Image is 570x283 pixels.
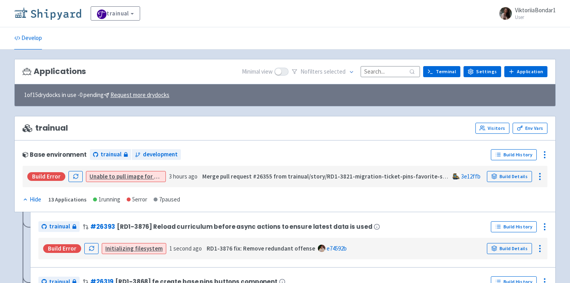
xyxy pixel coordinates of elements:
[491,221,537,232] a: Build History
[515,15,556,20] small: User
[487,171,532,182] a: Build Details
[143,150,178,159] span: development
[487,243,532,254] a: Build Details
[127,195,147,204] div: 5 error
[90,222,115,231] a: #26393
[361,66,420,77] input: Search...
[464,66,501,77] a: Settings
[24,91,169,100] span: 1 of 15 drydocks in use - 0 pending
[169,173,198,180] time: 3 hours ago
[494,7,556,20] a: ViktoriiaBondar1 User
[23,151,87,158] div: Base environment
[23,195,42,204] button: Hide
[89,173,173,180] a: Unable to pull image for worker
[207,245,315,252] strong: RD1-3876 fix: Remove redundant offense
[504,66,547,77] a: Application
[461,173,481,180] a: 3e12ffb
[324,68,346,75] span: selected
[513,123,547,134] a: Env Vars
[105,245,163,252] a: Initializing filesystem
[423,66,460,77] a: Terminal
[91,6,140,21] a: trainual
[491,149,537,160] a: Build History
[49,222,70,231] span: trainual
[117,223,372,230] span: [RD1-3876] Reload curriculum before async actions to ensure latest data is used
[300,67,346,76] span: No filter s
[101,150,122,159] span: trainual
[132,149,181,160] a: development
[202,173,491,180] strong: Merge pull request #26355 from trainual/story/RD1-3821-migration-ticket-pins-favorite-subjects-mi...
[93,195,120,204] div: 1 running
[48,195,87,204] div: 13 Applications
[23,195,41,204] div: Hide
[110,91,169,99] u: Request more drydocks
[169,245,202,252] time: 1 second ago
[90,149,131,160] a: trainual
[27,172,65,181] div: Build Error
[242,67,273,76] span: Minimal view
[327,245,347,252] a: e74592b
[475,123,509,134] a: Visitors
[23,67,86,76] h3: Applications
[154,195,180,204] div: 7 paused
[14,7,81,20] img: Shipyard logo
[14,27,42,49] a: Develop
[38,221,80,232] a: trainual
[515,6,556,14] span: ViktoriiaBondar1
[43,244,81,253] div: Build Error
[23,123,68,133] span: trainual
